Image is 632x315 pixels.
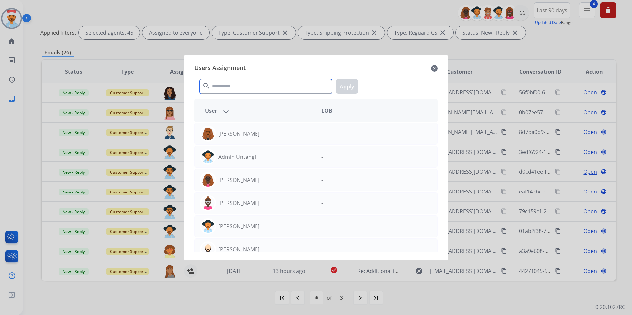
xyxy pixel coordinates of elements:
button: Apply [336,79,358,94]
p: [PERSON_NAME] [218,199,259,207]
p: - [321,199,323,207]
p: - [321,130,323,138]
span: LOB [321,107,332,115]
mat-icon: close [431,64,438,72]
mat-icon: arrow_downward [222,107,230,115]
p: Admin Untangl [218,153,256,161]
div: User [200,107,316,115]
mat-icon: search [202,82,210,90]
p: [PERSON_NAME] [218,176,259,184]
span: Users Assignment [194,63,246,74]
p: [PERSON_NAME] [218,245,259,253]
p: [PERSON_NAME] [218,222,259,230]
p: - [321,245,323,253]
p: - [321,222,323,230]
p: - [321,176,323,184]
p: - [321,153,323,161]
p: [PERSON_NAME] [218,130,259,138]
